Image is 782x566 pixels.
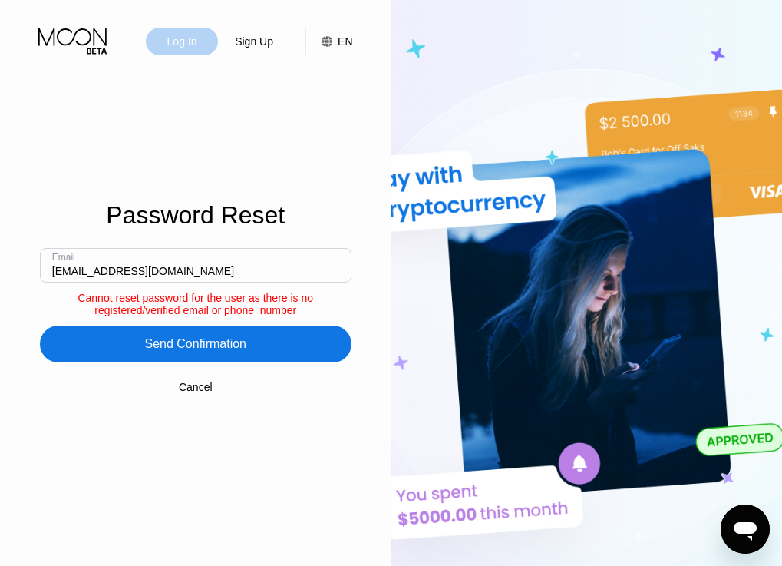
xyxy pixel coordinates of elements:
[179,381,213,393] div: Cancel
[106,201,285,230] div: Password Reset
[146,28,218,55] div: Log In
[52,252,75,263] div: Email
[338,35,352,48] div: EN
[40,307,351,362] div: Send Confirmation
[305,28,352,55] div: EN
[40,292,351,316] div: Cannot reset password for the user as there is no registered/verified email or phone_number
[144,336,246,352] div: Send Confirmation
[218,28,290,55] div: Sign Up
[233,34,275,49] div: Sign Up
[166,34,199,49] div: Log In
[721,505,770,554] iframe: Button to launch messaging window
